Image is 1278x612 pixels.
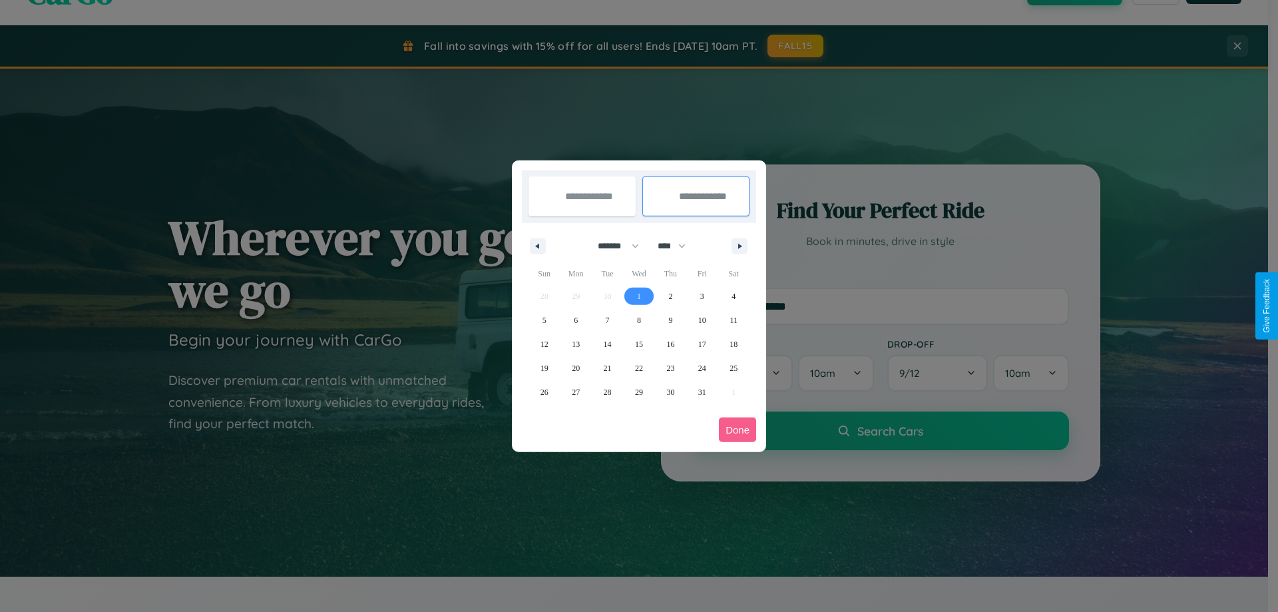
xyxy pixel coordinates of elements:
button: 7 [592,308,623,332]
button: 30 [655,380,686,404]
span: Tue [592,263,623,284]
button: 16 [655,332,686,356]
button: 22 [623,356,654,380]
button: 24 [686,356,718,380]
span: 4 [732,284,736,308]
button: 6 [560,308,591,332]
span: 15 [635,332,643,356]
button: 10 [686,308,718,332]
span: 30 [666,380,674,404]
button: 3 [686,284,718,308]
button: 23 [655,356,686,380]
span: 31 [698,380,706,404]
span: 20 [572,356,580,380]
div: Give Feedback [1262,279,1271,333]
span: Sun [529,263,560,284]
button: 8 [623,308,654,332]
span: Fri [686,263,718,284]
button: 15 [623,332,654,356]
span: 5 [542,308,546,332]
button: 21 [592,356,623,380]
span: Mon [560,263,591,284]
button: 13 [560,332,591,356]
button: 12 [529,332,560,356]
span: 13 [572,332,580,356]
span: 1 [637,284,641,308]
span: 22 [635,356,643,380]
span: 26 [540,380,548,404]
button: 1 [623,284,654,308]
span: 9 [668,308,672,332]
span: 17 [698,332,706,356]
span: 14 [604,332,612,356]
span: 27 [572,380,580,404]
span: 18 [730,332,738,356]
span: 16 [666,332,674,356]
button: 29 [623,380,654,404]
span: Sat [718,263,749,284]
span: 2 [668,284,672,308]
span: 11 [730,308,738,332]
span: Thu [655,263,686,284]
button: 17 [686,332,718,356]
span: 3 [700,284,704,308]
button: 26 [529,380,560,404]
button: 19 [529,356,560,380]
button: 25 [718,356,749,380]
span: 19 [540,356,548,380]
button: Done [719,418,756,442]
button: 14 [592,332,623,356]
button: 27 [560,380,591,404]
button: 28 [592,380,623,404]
span: 10 [698,308,706,332]
button: 20 [560,356,591,380]
span: 7 [606,308,610,332]
button: 11 [718,308,749,332]
button: 31 [686,380,718,404]
span: 28 [604,380,612,404]
span: 8 [637,308,641,332]
span: 25 [730,356,738,380]
span: 29 [635,380,643,404]
span: 12 [540,332,548,356]
button: 9 [655,308,686,332]
button: 2 [655,284,686,308]
span: 6 [574,308,578,332]
span: 21 [604,356,612,380]
button: 4 [718,284,749,308]
span: Wed [623,263,654,284]
button: 5 [529,308,560,332]
button: 18 [718,332,749,356]
span: 23 [666,356,674,380]
span: 24 [698,356,706,380]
